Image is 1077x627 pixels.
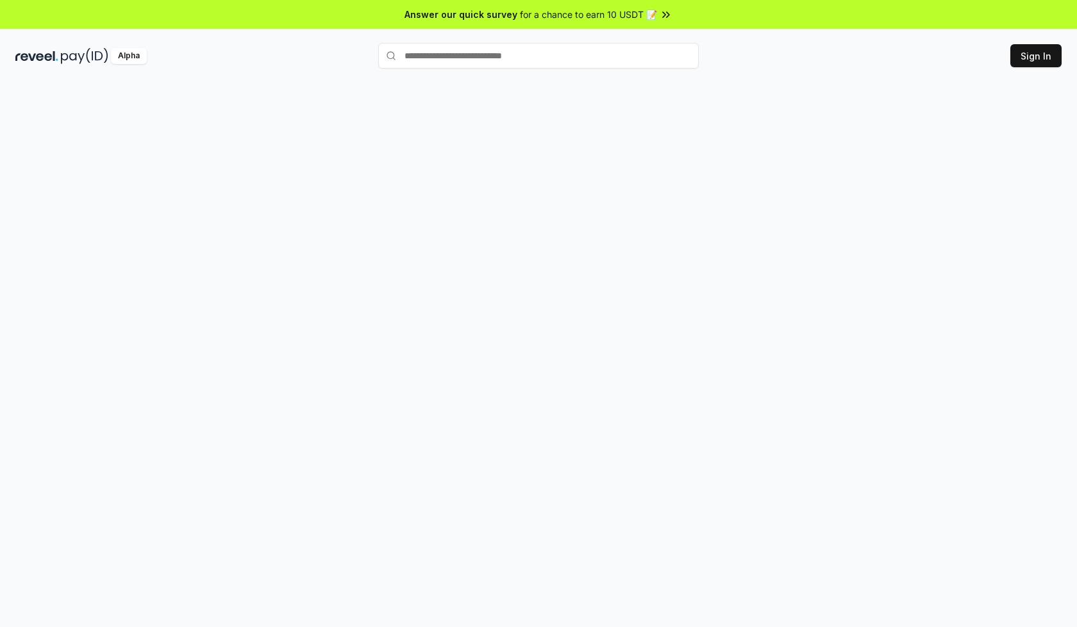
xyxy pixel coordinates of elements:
[15,48,58,64] img: reveel_dark
[405,8,517,21] span: Answer our quick survey
[61,48,108,64] img: pay_id
[111,48,147,64] div: Alpha
[520,8,657,21] span: for a chance to earn 10 USDT 📝
[1010,44,1062,67] button: Sign In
